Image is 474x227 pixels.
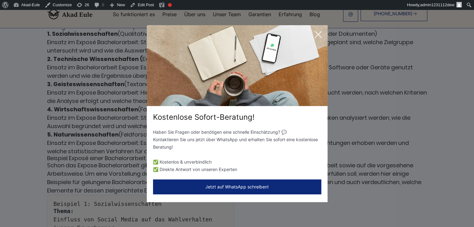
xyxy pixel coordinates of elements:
span: admin1231112dew [420,2,454,7]
p: Haben Sie Fragen oder benötigen eine schnelle Einschätzung? 💬 Kontaktieren Sie uns jetzt über Wha... [153,128,321,151]
div: Kostenlose Sofort-Beratung! [147,112,328,122]
li: ✅ Direkte Antwort von unseren Experten [153,166,321,173]
li: ✅ Kostenlos & unverbindlich [153,158,321,166]
img: exit [147,25,328,106]
div: Focus keyphrase not set [168,3,172,7]
button: Jetzt auf WhatsApp schreiben! [153,179,321,194]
